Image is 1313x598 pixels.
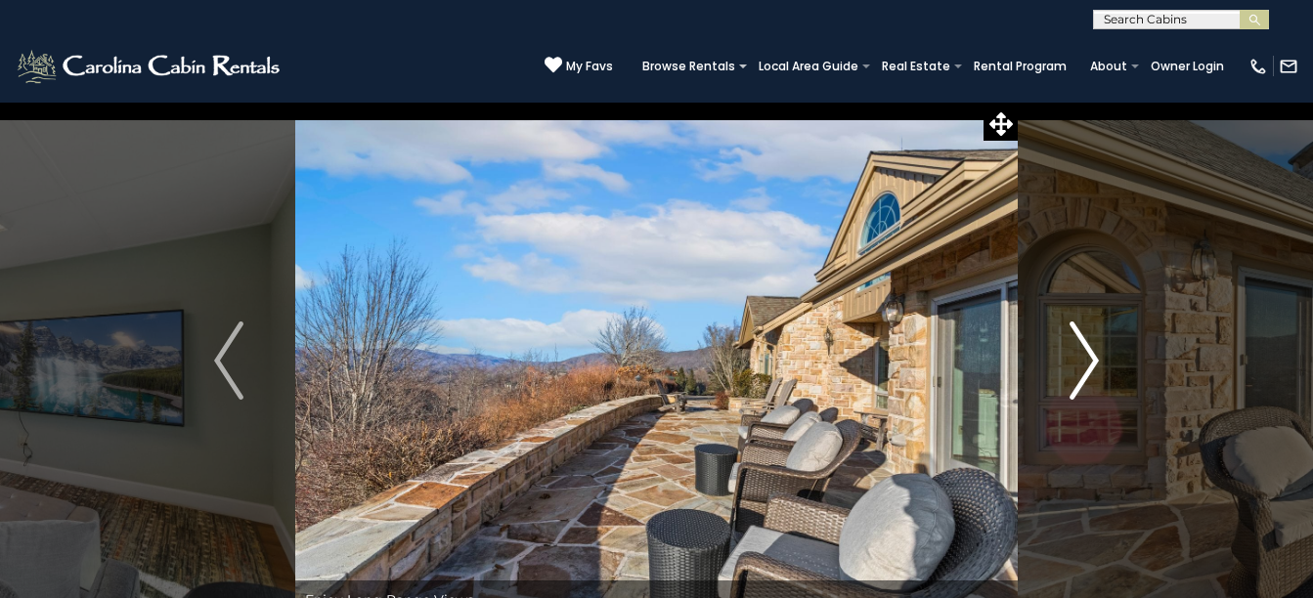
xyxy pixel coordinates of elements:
[545,56,613,76] a: My Favs
[566,58,613,75] span: My Favs
[872,53,960,80] a: Real Estate
[214,321,243,400] img: arrow
[633,53,745,80] a: Browse Rentals
[964,53,1076,80] a: Rental Program
[1248,57,1268,76] img: phone-regular-white.png
[15,47,285,86] img: White-1-2.png
[1279,57,1298,76] img: mail-regular-white.png
[1070,321,1099,400] img: arrow
[1080,53,1137,80] a: About
[749,53,868,80] a: Local Area Guide
[1141,53,1234,80] a: Owner Login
